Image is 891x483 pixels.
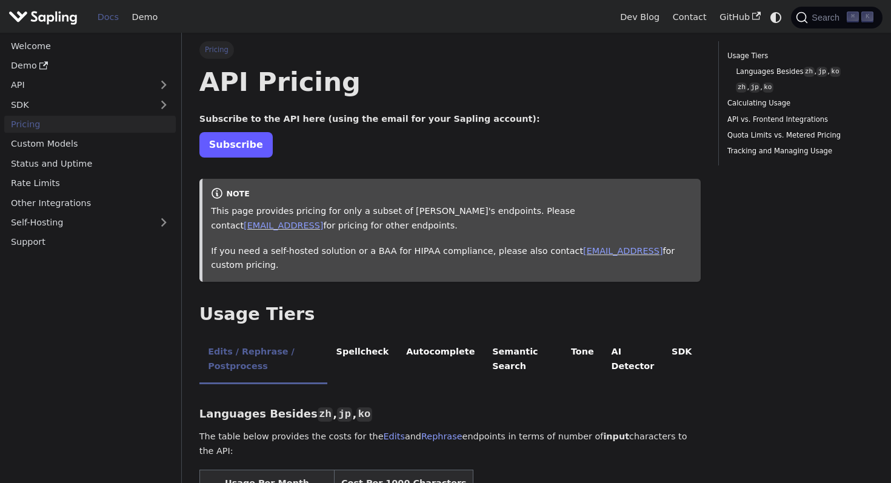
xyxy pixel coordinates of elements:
[808,13,847,22] span: Search
[4,214,176,232] a: Self-Hosting
[830,67,841,77] code: ko
[152,76,176,94] button: Expand sidebar category 'API'
[484,336,562,384] li: Semantic Search
[602,336,663,384] li: AI Detector
[861,12,873,22] kbd: K
[4,76,152,94] a: API
[152,96,176,113] button: Expand sidebar category 'SDK'
[199,132,273,157] a: Subscribe
[727,98,869,109] a: Calculating Usage
[421,431,462,441] a: Rephrase
[749,82,760,93] code: jp
[125,8,164,27] a: Demo
[736,82,864,93] a: zh,jp,ko
[384,431,405,441] a: Edits
[613,8,666,27] a: Dev Blog
[816,67,827,77] code: jp
[199,41,701,58] nav: Breadcrumbs
[199,304,701,325] h2: Usage Tiers
[199,41,234,58] span: Pricing
[847,12,859,22] kbd: ⌘
[199,407,701,421] h3: Languages Besides , ,
[663,336,701,384] li: SDK
[356,407,372,422] code: ko
[4,175,176,192] a: Rate Limits
[211,187,692,202] div: note
[583,246,662,256] a: [EMAIL_ADDRESS]
[4,37,176,55] a: Welcome
[211,244,692,273] p: If you need a self-hosted solution or a BAA for HIPAA compliance, please also contact for custom ...
[8,8,82,26] a: Sapling.ai
[727,50,869,62] a: Usage Tiers
[562,336,603,384] li: Tone
[727,145,869,157] a: Tracking and Managing Usage
[4,96,152,113] a: SDK
[8,8,78,26] img: Sapling.ai
[4,194,176,212] a: Other Integrations
[666,8,713,27] a: Contact
[763,82,773,93] code: ko
[244,221,323,230] a: [EMAIL_ADDRESS]
[91,8,125,27] a: Docs
[4,155,176,172] a: Status and Uptime
[211,204,692,233] p: This page provides pricing for only a subset of [PERSON_NAME]'s endpoints. Please contact for pri...
[199,430,701,459] p: The table below provides the costs for the and endpoints in terms of number of characters to the ...
[713,8,767,27] a: GitHub
[199,65,701,98] h1: API Pricing
[398,336,484,384] li: Autocomplete
[318,407,333,422] code: zh
[4,233,176,251] a: Support
[603,431,629,441] strong: input
[767,8,785,26] button: Switch between dark and light mode (currently system mode)
[4,116,176,133] a: Pricing
[4,135,176,153] a: Custom Models
[327,336,398,384] li: Spellcheck
[736,66,864,78] a: Languages Besideszh,jp,ko
[199,114,540,124] strong: Subscribe to the API here (using the email for your Sapling account):
[727,114,869,125] a: API vs. Frontend Integrations
[791,7,882,28] button: Search (Command+K)
[804,67,815,77] code: zh
[736,82,747,93] code: zh
[199,336,327,384] li: Edits / Rephrase / Postprocess
[727,130,869,141] a: Quota Limits vs. Metered Pricing
[4,57,176,75] a: Demo
[337,407,352,422] code: jp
